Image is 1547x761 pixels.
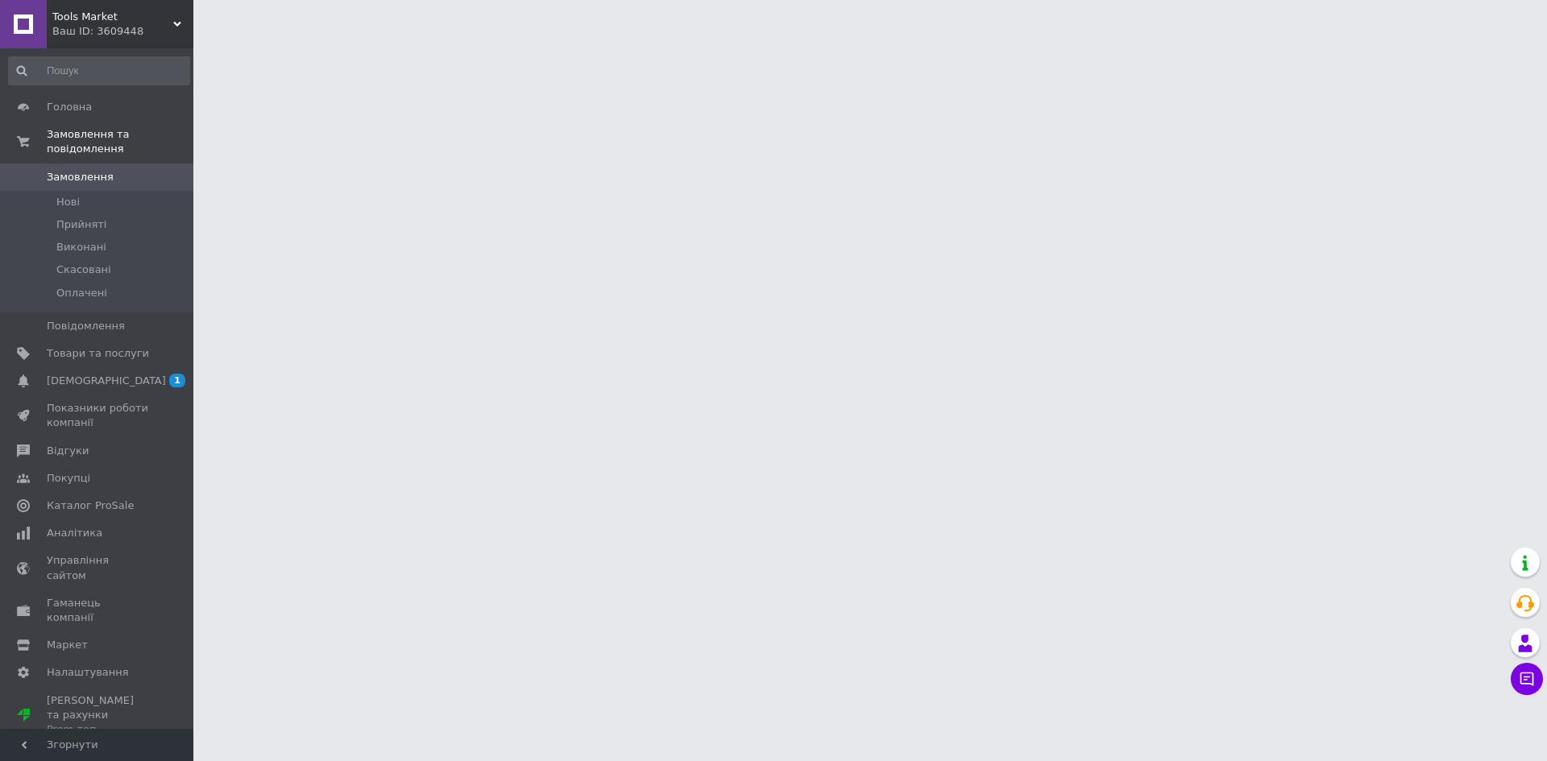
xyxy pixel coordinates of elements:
[47,498,134,513] span: Каталог ProSale
[47,346,149,361] span: Товари та послуги
[8,56,190,85] input: Пошук
[47,693,149,738] span: [PERSON_NAME] та рахунки
[56,217,106,232] span: Прийняті
[47,471,90,486] span: Покупці
[47,374,166,388] span: [DEMOGRAPHIC_DATA]
[47,638,88,652] span: Маркет
[47,127,193,156] span: Замовлення та повідомлення
[52,10,173,24] span: Tools Market
[56,263,111,277] span: Скасовані
[169,374,185,387] span: 1
[47,444,89,458] span: Відгуки
[56,240,106,254] span: Виконані
[47,401,149,430] span: Показники роботи компанії
[56,286,107,300] span: Оплачені
[47,170,114,184] span: Замовлення
[47,100,92,114] span: Головна
[47,596,149,625] span: Гаманець компанії
[47,665,129,680] span: Налаштування
[47,319,125,333] span: Повідомлення
[47,526,102,540] span: Аналітика
[56,195,80,209] span: Нові
[47,722,149,737] div: Prom топ
[1511,663,1543,695] button: Чат з покупцем
[47,553,149,582] span: Управління сайтом
[52,24,193,39] div: Ваш ID: 3609448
